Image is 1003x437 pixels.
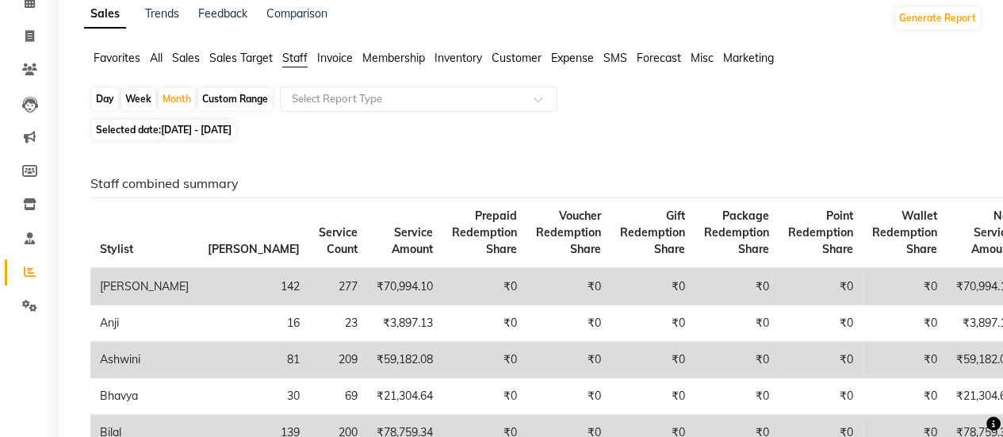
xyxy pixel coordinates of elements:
[603,51,627,65] span: SMS
[442,342,526,378] td: ₹0
[526,342,611,378] td: ₹0
[392,225,433,256] span: Service Amount
[611,305,695,342] td: ₹0
[723,51,774,65] span: Marketing
[611,342,695,378] td: ₹0
[317,51,353,65] span: Invoice
[198,378,309,415] td: 30
[198,268,309,305] td: 142
[367,305,442,342] td: ₹3,897.13
[779,378,863,415] td: ₹0
[100,242,133,256] span: Stylist
[198,88,272,110] div: Custom Range
[92,88,118,110] div: Day
[895,7,980,29] button: Generate Report
[90,268,198,305] td: [PERSON_NAME]
[442,378,526,415] td: ₹0
[695,268,779,305] td: ₹0
[442,268,526,305] td: ₹0
[863,342,947,378] td: ₹0
[90,378,198,415] td: Bhavya
[526,268,611,305] td: ₹0
[695,378,779,415] td: ₹0
[526,378,611,415] td: ₹0
[695,305,779,342] td: ₹0
[872,209,937,256] span: Wallet Redemption Share
[362,51,425,65] span: Membership
[779,342,863,378] td: ₹0
[198,6,247,21] a: Feedback
[367,268,442,305] td: ₹70,994.10
[442,305,526,342] td: ₹0
[526,305,611,342] td: ₹0
[452,209,517,256] span: Prepaid Redemption Share
[309,305,367,342] td: 23
[309,378,367,415] td: 69
[435,51,482,65] span: Inventory
[367,342,442,378] td: ₹59,182.08
[551,51,594,65] span: Expense
[319,225,358,256] span: Service Count
[90,342,198,378] td: Ashwini
[492,51,542,65] span: Customer
[788,209,853,256] span: Point Redemption Share
[779,268,863,305] td: ₹0
[863,378,947,415] td: ₹0
[198,305,309,342] td: 16
[536,209,601,256] span: Voucher Redemption Share
[779,305,863,342] td: ₹0
[691,51,714,65] span: Misc
[309,268,367,305] td: 277
[863,305,947,342] td: ₹0
[161,124,232,136] span: [DATE] - [DATE]
[367,378,442,415] td: ₹21,304.64
[863,268,947,305] td: ₹0
[637,51,681,65] span: Forecast
[208,242,300,256] span: [PERSON_NAME]
[198,342,309,378] td: 81
[90,176,969,191] h6: Staff combined summary
[695,342,779,378] td: ₹0
[704,209,769,256] span: Package Redemption Share
[121,88,155,110] div: Week
[611,378,695,415] td: ₹0
[92,120,235,140] span: Selected date:
[620,209,685,256] span: Gift Redemption Share
[145,6,179,21] a: Trends
[266,6,327,21] a: Comparison
[611,268,695,305] td: ₹0
[309,342,367,378] td: 209
[282,51,308,65] span: Staff
[209,51,273,65] span: Sales Target
[94,51,140,65] span: Favorites
[159,88,195,110] div: Month
[172,51,200,65] span: Sales
[90,305,198,342] td: Anji
[150,51,163,65] span: All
